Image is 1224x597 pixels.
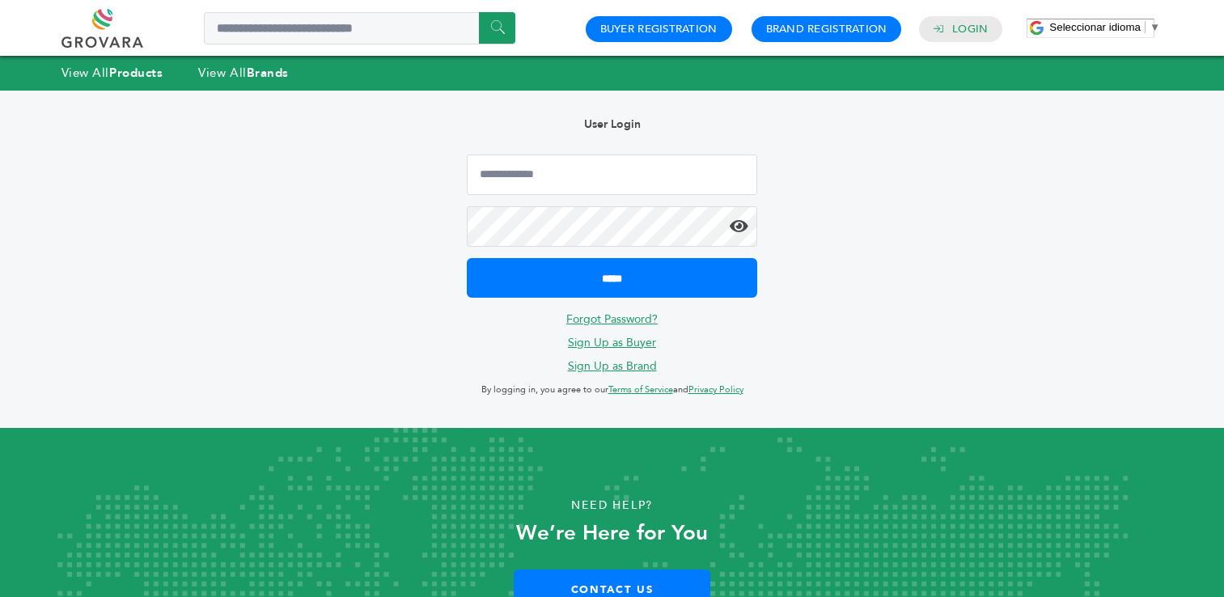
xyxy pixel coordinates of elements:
[516,519,708,548] strong: We’re Here for You
[1145,21,1146,33] span: ​
[467,380,756,400] p: By logging in, you agree to our and
[1049,21,1141,33] span: Seleccionar idioma
[608,383,673,396] a: Terms of Service
[952,22,988,36] a: Login
[247,65,289,81] strong: Brands
[61,65,163,81] a: View AllProducts
[568,358,657,374] a: Sign Up as Brand
[204,12,515,44] input: Search a product or brand...
[766,22,887,36] a: Brand Registration
[600,22,718,36] a: Buyer Registration
[1049,21,1160,33] a: Seleccionar idioma​
[568,335,656,350] a: Sign Up as Buyer
[109,65,163,81] strong: Products
[688,383,743,396] a: Privacy Policy
[1150,21,1160,33] span: ▼
[566,311,658,327] a: Forgot Password?
[584,116,641,132] b: User Login
[61,493,1163,518] p: Need Help?
[198,65,289,81] a: View AllBrands
[467,206,756,247] input: Password
[467,155,756,195] input: Email Address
